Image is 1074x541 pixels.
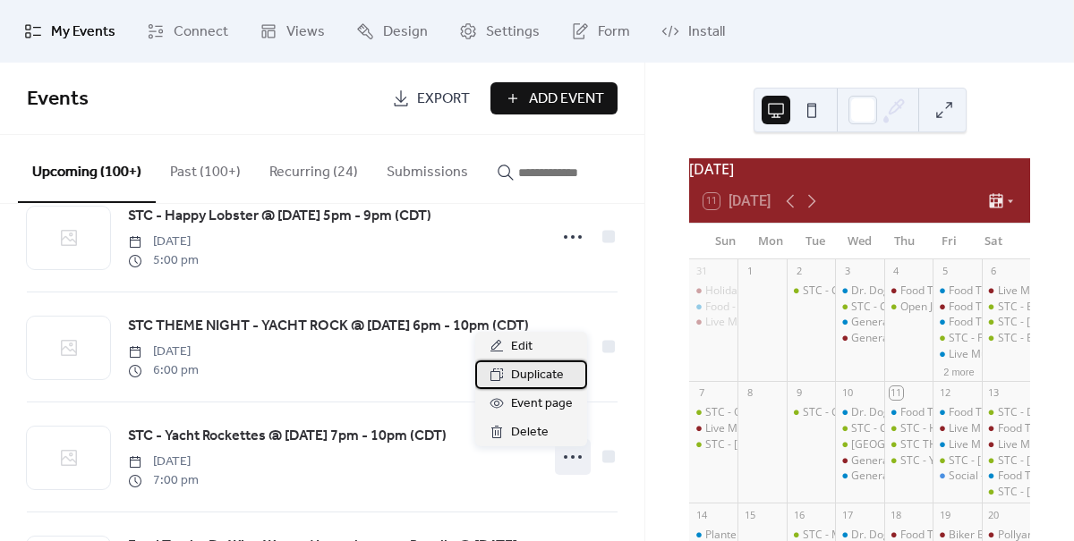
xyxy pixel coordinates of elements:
button: Recurring (24) [255,135,372,201]
div: STC - Hunt House Creative Arts Center Adult Band Showcase @ Sun Sep 7, 2025 5pm - 7pm (CDT)STC - ... [689,437,737,452]
span: STC THEME NIGHT - YACHT ROCK @ [DATE] 6pm - 10pm (CDT) [128,316,529,337]
div: STC - Warren Douglas Band @ Fri Sep 12, 2025 7pm - 10pm (CDT) [933,453,981,469]
span: Delete [511,422,549,444]
div: 15 [743,508,756,521]
div: 1 [743,265,756,278]
div: Food Truck - Tacos Los Jarochitos - Lemont @ Thu Sep 4, 2025 5pm - 9pm (CDT) [884,283,933,299]
span: Views [286,21,325,43]
div: Tue [793,224,838,259]
div: STC - Billy Denton @ Sat Sep 13, 2025 2pm - 5pm (CDT) [982,453,1030,469]
div: Live Music - JD Kostyk - Roselle @ Fri Sep 12, 2025 7pm - 10pm (CDT) [933,437,981,452]
button: Add Event [490,82,618,114]
div: Live Music - Billy Denton - Roselle @ Fri Sep 5, 2025 7pm - 10pm (CDT) [933,347,981,362]
span: STC - Yacht Rockettes @ [DATE] 7pm - 10pm (CDT) [128,426,447,447]
div: 19 [938,508,951,521]
span: [DATE] [128,342,199,361]
div: STC - Terry Byrne @ Sat Sep 6, 2025 2pm - 5pm (CDT) [982,315,1030,330]
div: Sat [971,224,1016,259]
div: STC - Brew Town Bites @ Sat Sep 6, 2025 2pm - 7pm (CDT) [982,300,1030,315]
div: STC - Charity Bike Ride with Sammy's Bikes @ Weekly from 6pm to 7:30pm on Wednesday from Wed May ... [835,421,883,436]
span: 7:00 pm [128,471,199,490]
div: Dr. Dog’s Food Truck - Roselle @ Weekly from 6pm to 9pm [835,283,883,299]
a: Views [246,7,338,55]
a: Connect [133,7,242,55]
div: 6 [987,265,1001,278]
span: Install [688,21,725,43]
div: Dr. Dog’s Food Truck - Roselle @ Weekly from 6pm to 9pm [835,405,883,420]
div: General Knowledge Trivia - Roselle @ Wed Sep 10, 2025 7pm - 9pm (CDT) [835,469,883,484]
span: My Events [51,21,115,43]
div: 8 [743,386,756,400]
div: General Knowledge Trivia - Lemont @ Wed Sep 3, 2025 7pm - 9pm (CDT) [835,331,883,346]
div: Holiday Taproom Hours 12pm -10pm @ Sun Aug 31, 2025 [689,283,737,299]
div: 5 [938,265,951,278]
div: STC - EXHALE @ Sat Sep 6, 2025 7pm - 10pm (CDT) [982,331,1030,346]
div: Food Truck - Koris Koop -Roselle @ Fri Sep 5, 2025 5pm - 9pm (CDT) [933,283,981,299]
div: 11 [890,386,903,400]
button: Submissions [372,135,482,201]
div: 4 [890,265,903,278]
div: 7 [695,386,708,400]
div: STC - General Knowledge Trivia @ Tue Sep 9, 2025 7pm - 9pm (CDT) [787,405,835,420]
a: Install [648,7,738,55]
div: 10 [840,386,854,400]
div: Food Truck - Pizza 750 - Lemont @ Fri Sep 5, 2025 5pm - 9pm (CDT) [933,300,981,315]
a: STC THEME NIGHT - YACHT ROCK @ [DATE] 6pm - 10pm (CDT) [128,315,529,338]
div: STC - Outdoor Doggie Dining class @ 1pm - 2:30pm (CDT) [705,405,992,420]
div: 31 [695,265,708,278]
div: Live Music - [PERSON_NAME] @ [DATE] 2pm - 4pm (CDT) [705,421,988,436]
div: Fri [926,224,971,259]
div: Live Music - Dan Colles - Lemont @ Fri Sep 12, 2025 7pm - 10pm (CDT) [933,421,981,436]
div: Live Music - Shawn Salmon - Lemont @ Sun Aug 31, 2025 2pm - 5pm (CDT) [689,315,737,330]
span: Events [27,80,89,119]
span: Form [598,21,630,43]
span: Settings [486,21,540,43]
div: 14 [695,508,708,521]
div: Food Truck - Chuck’s Wood Fired Pizza - Roselle @ Sat Sep 13, 2025 5pm - 8pm (CST) [982,469,1030,484]
div: [DATE] [689,158,1030,180]
div: 9 [792,386,805,400]
a: My Events [11,7,129,55]
a: Settings [446,7,553,55]
div: Food Truck - Da Wing Wagon/ Launch party - Roselle @ Fri Sep 12, 2025 5pm - 9pm (CDT) [933,405,981,420]
div: STC - Happy Lobster @ Thu Sep 11, 2025 5pm - 9pm (CDT) [884,421,933,436]
div: Live Music - [PERSON_NAME] @ [DATE] 2pm - 5pm (CDT) [705,315,988,330]
div: 12 [938,386,951,400]
div: Live Music - Dylan Raymond - Lemont @ Sun Sep 7, 2025 2pm - 4pm (CDT) [689,421,737,436]
div: STC - General Knowledge Trivia @ Tue Sep 2, 2025 7pm - 9pm (CDT) [787,283,835,299]
div: Sun [703,224,748,259]
span: [DATE] [128,232,199,251]
span: 5:00 pm [128,251,199,270]
div: Mon [748,224,793,259]
div: 20 [987,508,1001,521]
div: Food Truck- Uncle Cams Sandwiches - Roselle @ Fri Sep 5, 2025 5pm - 9pm (CDT) [933,315,981,330]
div: STC - Charity Bike Ride with Sammy's Bikes @ Weekly from 6pm to 7:30pm on Wednesday from Wed May ... [835,300,883,315]
div: 18 [890,508,903,521]
a: Form [558,7,644,55]
div: Thu [882,224,926,259]
span: STC - Happy Lobster @ [DATE] 5pm - 9pm (CDT) [128,206,431,227]
span: Duplicate [511,365,564,386]
div: Food Truck - Dr Dogs - Roselle @ Thu Sep 11, 2025 5pm - 9pm (CDT) [884,405,933,420]
span: Edit [511,336,533,358]
div: STC - Dark Horse Grill @ Sat Sep 13, 2025 1pm - 5pm (CDT) [982,405,1030,420]
div: STC - Yacht Rockettes @ Thu Sep 11, 2025 7pm - 10pm (CDT) [884,453,933,469]
a: STC - Yacht Rockettes @ [DATE] 7pm - 10pm (CDT) [128,425,447,448]
button: Upcoming (100+) [18,135,156,203]
button: 2 more [936,363,981,378]
div: General Knowledge Trivia - Lemont @ Wed Sep 10, 2025 7pm - 9pm (CDT) [835,453,883,469]
a: Design [343,7,441,55]
div: Live Music - Mike Hayes -Lemont @ Sat Sep 13, 2025 2pm - 5pm (CDT) [982,437,1030,452]
div: Holiday Taproom Hours 12pm -10pm @ [DATE] [705,283,941,299]
div: Live Music- InFunktious Duo - Lemont @ Sat Sep 6, 2025 2pm - 5pm (CDT) [982,283,1030,299]
div: Open Jam with Sam Wyatt @ STC @ Thu Sep 4, 2025 7pm - 11pm (CDT) [884,300,933,315]
span: Design [383,21,428,43]
span: Event page [511,393,573,415]
div: 2 [792,265,805,278]
span: Add Event [529,89,604,110]
span: [DATE] [128,452,199,471]
div: 3 [840,265,854,278]
div: General Knowledge - Roselle @ Wed Sep 3, 2025 7pm - 9pm (CDT) [835,315,883,330]
div: 17 [840,508,854,521]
